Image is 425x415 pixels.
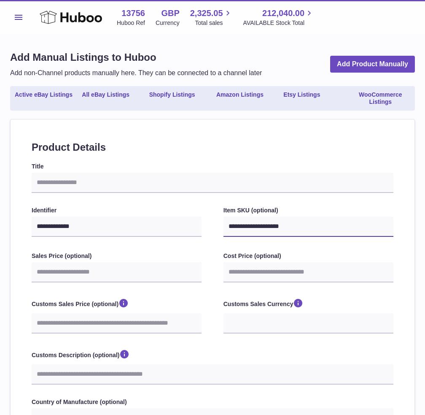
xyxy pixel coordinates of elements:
[243,19,315,27] span: AVAILABLE Stock Total
[121,8,145,19] strong: 13756
[213,88,266,109] a: Amazon Listings
[117,19,145,27] div: Huboo Ref
[146,88,198,109] a: Shopify Listings
[190,8,223,19] span: 2,325.05
[243,8,315,27] a: 212,040.00 AVAILABLE Stock Total
[190,8,233,27] a: 2,325.05 Total sales
[32,206,202,214] label: Identifier
[195,19,232,27] span: Total sales
[156,19,180,27] div: Currency
[10,51,262,64] h1: Add Manual Listings to Huboo
[348,88,413,109] a: WooCommerce Listings
[223,206,393,214] label: Item SKU (optional)
[32,141,393,154] h2: Product Details
[161,8,179,19] strong: GBP
[223,298,393,311] label: Customs Sales Currency
[32,163,393,171] label: Title
[79,88,132,109] a: All eBay Listings
[32,398,393,406] label: Country of Manufacture (optional)
[32,349,393,362] label: Customs Description (optional)
[32,252,202,260] label: Sales Price (optional)
[10,68,262,78] p: Add non-Channel products manually here. They can be connected to a channel later
[262,8,304,19] span: 212,040.00
[223,252,393,260] label: Cost Price (optional)
[32,298,202,311] label: Customs Sales Price (optional)
[330,56,415,73] a: Add Product Manually
[12,88,75,109] a: Active eBay Listings
[280,88,323,109] a: Etsy Listings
